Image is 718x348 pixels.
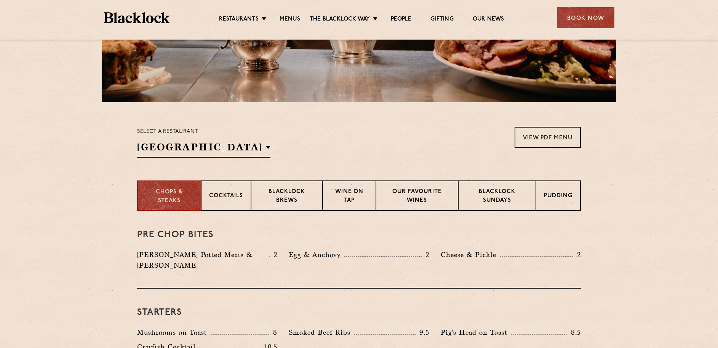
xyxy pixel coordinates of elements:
[573,250,581,260] p: 2
[137,140,270,158] h2: [GEOGRAPHIC_DATA]
[416,327,429,337] p: 9.5
[466,188,528,206] p: Blacklock Sundays
[259,188,315,206] p: Blacklock Brews
[441,249,500,260] p: Cheese & Pickle
[384,188,450,206] p: Our favourite wines
[310,16,370,24] a: The Blacklock Way
[289,327,354,338] p: Smoked Beef Ribs
[137,308,581,318] h3: Starters
[473,16,504,24] a: Our News
[146,188,193,205] p: Chops & Steaks
[441,327,511,338] p: Pig's Head on Toast
[391,16,411,24] a: People
[209,192,243,201] p: Cocktails
[137,230,581,240] h3: Pre Chop Bites
[104,12,170,23] img: BL_Textured_Logo-footer-cropped.svg
[137,249,269,271] p: [PERSON_NAME] Potted Meats & [PERSON_NAME]
[289,249,344,260] p: Egg & Anchovy
[557,7,614,28] div: Book Now
[137,327,211,338] p: Mushrooms on Toast
[270,250,277,260] p: 2
[269,327,277,337] p: 8
[544,192,572,201] p: Pudding
[331,188,368,206] p: Wine on Tap
[219,16,259,24] a: Restaurants
[567,327,581,337] p: 8.5
[430,16,453,24] a: Gifting
[515,127,581,148] a: View PDF Menu
[280,16,300,24] a: Menus
[137,127,270,137] p: Select a restaurant
[422,250,429,260] p: 2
